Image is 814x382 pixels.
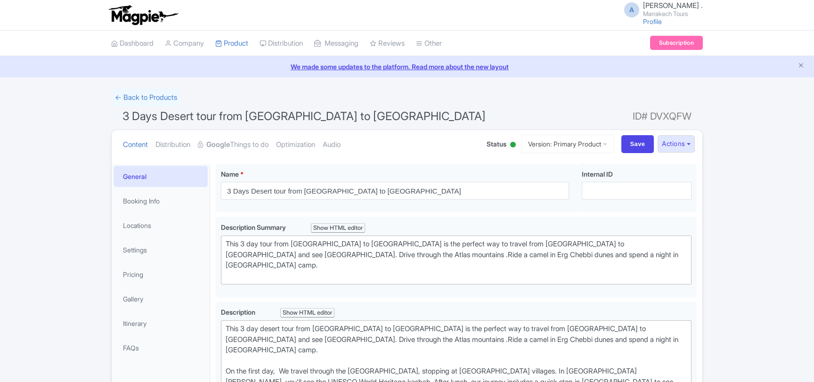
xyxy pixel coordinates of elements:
span: Internal ID [582,170,613,178]
div: Show HTML editor [280,308,334,318]
a: Itinerary [114,313,208,334]
a: Distribution [260,31,303,57]
img: logo-ab69f6fb50320c5b225c76a69d11143b.png [106,5,179,25]
span: Name [221,170,239,178]
a: Profile [643,17,662,25]
a: Dashboard [111,31,154,57]
a: GoogleThings to do [198,130,269,160]
div: Active [508,138,518,153]
a: Company [165,31,204,57]
a: Subscription [650,36,703,50]
a: Gallery [114,288,208,309]
small: Marrakech Tours [643,11,703,17]
a: Settings [114,239,208,260]
span: [PERSON_NAME] . [643,1,703,10]
a: Booking Info [114,190,208,211]
div: Show HTML editor [311,223,365,233]
span: A [624,2,639,17]
a: A [PERSON_NAME] . Marrakech Tours [619,2,703,17]
span: Status [487,139,506,149]
a: Locations [114,215,208,236]
a: Product [215,31,248,57]
a: Version: Primary Product [521,135,614,153]
a: Audio [323,130,341,160]
a: Content [123,130,148,160]
button: Actions [658,135,695,153]
a: Reviews [370,31,405,57]
div: This 3 day tour from [GEOGRAPHIC_DATA] to [GEOGRAPHIC_DATA] is the perfect way to travel from [GE... [226,239,687,281]
span: Description [221,308,257,316]
a: Messaging [314,31,358,57]
button: Close announcement [798,61,805,72]
span: 3 Days Desert tour from [GEOGRAPHIC_DATA] to [GEOGRAPHIC_DATA] [122,109,486,123]
a: Pricing [114,264,208,285]
strong: Google [206,139,230,150]
a: ← Back to Products [111,89,181,107]
a: Other [416,31,442,57]
a: Optimization [276,130,315,160]
a: FAQs [114,337,208,358]
a: Distribution [155,130,190,160]
span: ID# DVXQFW [633,107,692,126]
input: Save [621,135,654,153]
a: We made some updates to the platform. Read more about the new layout [6,62,808,72]
span: Description Summary [221,223,287,231]
a: General [114,166,208,187]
